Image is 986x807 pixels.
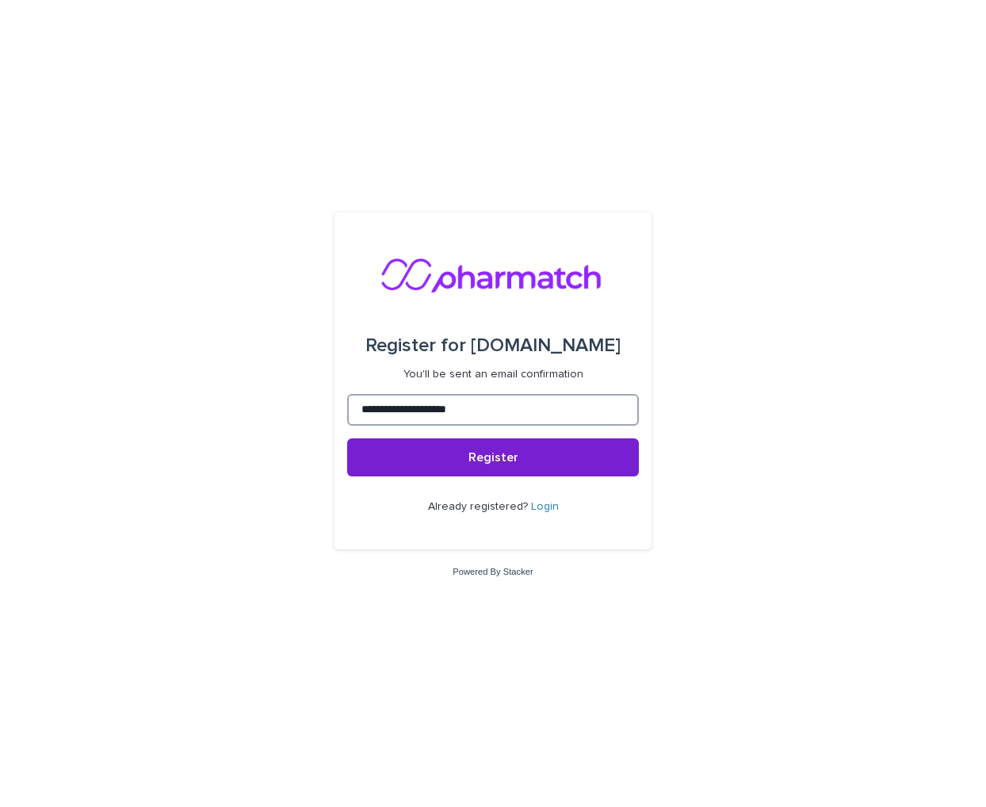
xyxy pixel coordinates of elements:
[468,451,518,464] span: Register
[453,567,533,576] a: Powered By Stacker
[403,368,583,381] p: You'll be sent an email confirmation
[428,501,531,512] span: Already registered?
[347,438,639,476] button: Register
[380,251,606,298] img: nMxkRIEURaCxZB0ULbfH
[531,501,559,512] a: Login
[365,323,621,368] div: [DOMAIN_NAME]
[365,336,466,355] span: Register for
